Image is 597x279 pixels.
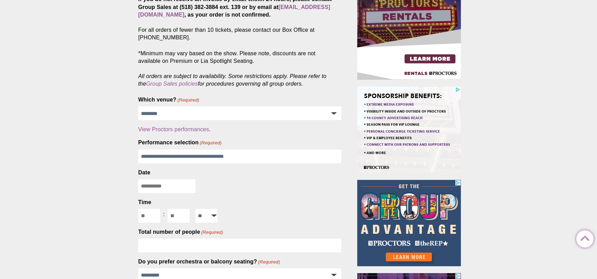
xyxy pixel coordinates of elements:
span: (Required) [177,97,199,103]
div: . [138,126,341,133]
div: : [160,209,168,220]
label: Performance selection [138,139,221,146]
a: Back to Top [576,231,590,244]
em: All orders are subject to availability. Some restrictions apply. Please refer to the for procedur... [138,73,326,87]
span: (Required) [201,229,223,235]
label: Total number of people [138,228,223,236]
label: Which venue? [138,96,199,104]
a: View Proctors performances [138,126,209,132]
span: (Required) [257,259,280,265]
label: Date [138,169,150,176]
legend: Time [138,199,151,206]
span: (Required) [199,140,222,146]
a: [EMAIL_ADDRESS][DOMAIN_NAME] [138,4,330,18]
a: Group Sales policies [146,81,198,87]
iframe: Advertisement [357,180,461,266]
label: Do you prefer orchestra or balcony seating? [138,258,280,266]
iframe: Advertisement [357,87,461,173]
p: *Minimum may vary based on the show. Please note, discounts are not available on Premium or Lia S... [138,50,341,88]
